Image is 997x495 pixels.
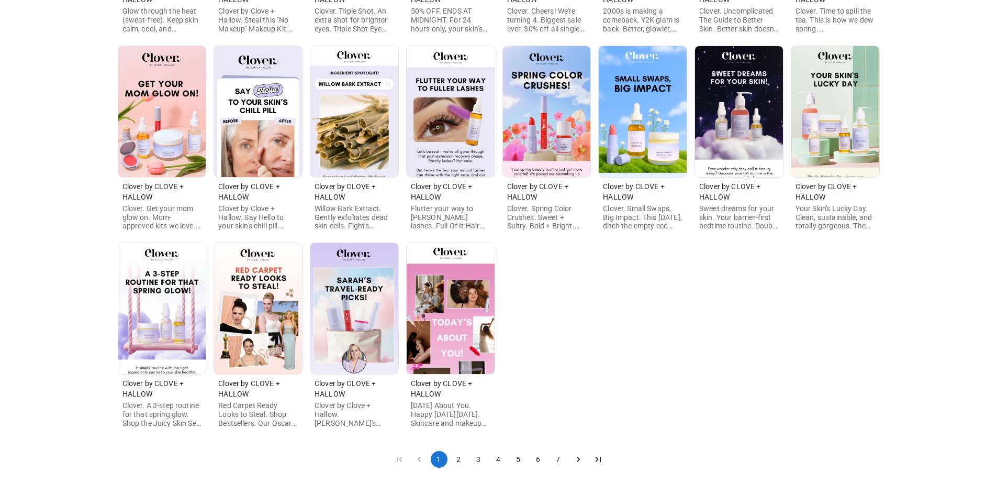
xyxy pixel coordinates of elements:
[407,46,495,177] img: Image
[122,204,200,292] span: Clover. Get your mom glow on. Mom-approved kits we love. The Juicy Skin Set. Collagen Glow Quick-...
[530,451,547,468] button: Go to page 6
[599,46,687,177] img: Image
[603,7,681,173] span: 2000s is making a comeback. Y2K glam is back. Better, glowier, and still so fun. These skin-lovin...
[407,243,495,374] img: Image
[214,243,302,374] img: Image
[122,401,201,489] span: Clover. A 3-step routine for that spring glow. Shop the Juicy Skin Set. Deep Hydration. Balance. ...
[389,451,608,468] nav: pagination navigation
[699,7,778,112] span: Clover. Uncomplicated. The Guide to Better Skin. Better skin doesn't mean more steps. Minimal but...
[603,182,665,201] span: Clover by CLOVE + HALLOW
[122,7,201,94] span: Glow through the heat (sweat-free). Keep skin calm, cool, and breathable. Makeup Melt Cleanser. H...
[310,46,398,177] img: Image
[590,451,607,468] button: Go to last page
[507,7,585,94] span: Clover. Cheers! We're turning 4. Biggest sale ever. 30% off all single products. 35% off all skin...
[315,204,391,301] span: Willow Bark Extract. Gently exfoliates dead skin cells. Fights inflammation naturally. Unclogs st...
[550,451,567,468] button: Go to page 7
[431,451,447,468] button: page 1
[310,243,398,374] img: Image
[796,204,872,274] span: Your Skin's Lucky Day. Clean, sustainable, and totally gorgeous. The Core Skincare Set. Vegan, cr...
[411,204,489,318] span: Flutter your way to [PERSON_NAME] lashes. Full Of It Hair Growth Serum. Shop Now. 3 Tips for Lash...
[315,379,376,398] span: Clover by CLOVE + HALLOW
[118,46,206,177] img: Image
[218,182,280,201] span: Clover by CLOVE + HALLOW
[695,46,783,177] img: Image
[218,7,296,94] span: Clover by Clove + Hallow. Steal this "No Makeup" Makeup Kit. Base Paste Illuminating Primer. Skin...
[796,7,873,156] span: Clover. Time to spill the tea. This is how we dew spring. [MEDICAL_DATA]. Pulls water into your s...
[699,182,761,201] span: Clover by CLOVE + HALLOW
[510,451,527,468] button: Go to page 5
[218,204,294,371] span: Clover by Clove + Hallow. Say Hello to your skin's chill pill. What if you could literally freeze...
[490,451,507,468] button: Go to page 4
[411,182,473,201] span: Clover by CLOVE + HALLOW
[411,379,473,398] span: Clover by CLOVE + HALLOW
[699,204,778,292] span: Sweet dreams for your skin. Your barrier-first bedtime routine. Double cleanse. Deep hydration. P...
[122,379,184,398] span: Clover by CLOVE + HALLOW
[214,46,302,177] img: Image
[791,46,879,177] img: Image
[603,204,682,398] span: Clover. Small Swaps, Big Impact. This [DATE], ditch the empty eco promises. These clean swaps del...
[507,204,579,257] span: Clover. Spring Color Crushes. Sweet + Sultry. Bold + Bright. Soft + Sweet. Clean. Sustainable. Cr...
[570,451,587,468] button: Go to next page
[503,46,591,177] img: Image
[451,451,467,468] button: Go to page 2
[122,182,184,201] span: Clover by CLOVE + HALLOW
[118,243,206,374] img: Image
[218,379,280,398] span: Clover by CLOVE + HALLOW
[507,182,569,201] span: Clover by CLOVE + HALLOW
[471,451,487,468] button: Go to page 3
[315,182,376,201] span: Clover by CLOVE + HALLOW
[411,7,487,147] span: 50% OFF. ENDS AT MIDNIGHT. For 24 hours only, your skin’s favorite bundles are now 50% OFF. SHOP ...
[315,7,394,138] span: Clover. Triple Shot. An extra shot for brighter eyes. Triple Shot Eye Treatment. Coffea Arabica S...
[796,182,857,201] span: Clover by CLOVE + HALLOW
